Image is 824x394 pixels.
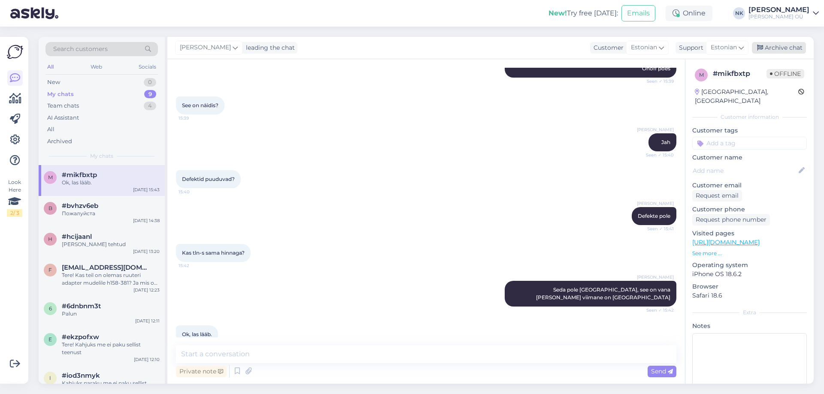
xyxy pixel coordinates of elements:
input: Add a tag [692,137,807,150]
div: All [45,61,55,72]
div: Request phone number [692,214,770,226]
div: 4 [144,102,156,110]
div: leading the chat [242,43,295,52]
span: Seen ✓ 15:39 [642,78,674,84]
span: Seen ✓ 15:42 [642,307,674,313]
input: Add name [693,166,797,175]
div: New [47,78,60,87]
div: Socials [137,61,158,72]
span: Seen ✓ 15:41 [642,226,674,232]
span: [PERSON_NAME] [637,274,674,280]
div: Пожалуйста [62,210,160,217]
div: Team chats [47,102,79,110]
span: Seen ✓ 15:40 [642,152,674,158]
span: i [49,375,51,381]
p: Customer tags [692,126,807,135]
button: Emails [621,5,655,21]
div: Web [89,61,104,72]
div: [DATE] 12:11 [135,318,160,324]
div: [PERSON_NAME] OÜ [748,13,809,20]
div: Try free [DATE]: [548,8,618,18]
div: Archived [47,137,72,146]
p: Customer email [692,181,807,190]
div: Palun [62,310,160,318]
span: Kas tln-s sama hinnaga? [182,250,245,256]
div: All [47,125,55,134]
div: Tere! Kas teil on olemas ruuteri adapter mudelile h158-381? Ja mis on hind? [62,271,160,287]
span: Search customers [53,45,108,54]
p: Operating system [692,261,807,270]
div: AI Assistant [47,114,79,122]
div: Online [666,6,712,21]
div: Archive chat [752,42,806,54]
span: 15:39 [179,115,211,121]
span: Estonian [711,43,737,52]
div: Request email [692,190,742,202]
div: [GEOGRAPHIC_DATA], [GEOGRAPHIC_DATA] [695,87,798,105]
div: NK [733,7,745,19]
div: Private note [176,366,227,377]
div: [DATE] 12:23 [133,287,160,293]
b: New! [548,9,567,17]
span: Estonian [631,43,657,52]
span: [PERSON_NAME] [637,126,674,133]
span: Offline [766,69,804,78]
div: Customer information [692,113,807,121]
div: # mikfbxtp [713,69,766,79]
span: Jah [661,139,670,145]
div: [DATE] 13:20 [133,248,160,255]
span: #iod3nmyk [62,372,100,379]
span: Seda pole [GEOGRAPHIC_DATA], see on vana [PERSON_NAME] viimane on [GEOGRAPHIC_DATA] [536,286,672,301]
span: fetrif@mail.ru [62,264,151,271]
p: Visited pages [692,229,807,238]
a: [URL][DOMAIN_NAME] [692,238,760,246]
div: Look Here [7,178,22,217]
div: [PERSON_NAME] tehtud [62,241,160,248]
span: See on näidis? [182,102,218,108]
div: [PERSON_NAME] [748,6,809,13]
div: [DATE] 12:10 [134,356,160,363]
p: iPhone OS 18.6.2 [692,270,807,279]
span: e [48,336,52,343]
div: Extra [692,309,807,316]
div: 0 [144,78,156,87]
div: Support [676,43,703,52]
span: Send [651,367,673,375]
span: #ekzpofxw [62,333,99,341]
div: Tere! Kahjuks me ei paku sellist teenust [62,341,160,356]
div: 2 / 3 [7,209,22,217]
span: Defektid puuduvad? [182,176,235,182]
div: Customer [590,43,624,52]
p: Notes [692,322,807,331]
span: [PERSON_NAME] [180,43,231,52]
a: [PERSON_NAME][PERSON_NAME] OÜ [748,6,819,20]
p: Browser [692,282,807,291]
p: See more ... [692,250,807,257]
span: m [699,72,704,78]
span: 15:40 [179,189,211,195]
span: #hcijaanl [62,233,92,241]
span: m [48,174,53,180]
span: h [48,236,52,242]
div: Ok, las lääb. [62,179,160,186]
p: Customer phone [692,205,807,214]
div: 9 [144,90,156,99]
span: f [48,267,52,273]
span: #6dnbnm3t [62,302,101,310]
span: #bvhzv6eb [62,202,98,210]
div: [DATE] 14:38 [133,217,160,224]
span: #mikfbxtp [62,171,97,179]
span: My chats [90,152,113,160]
span: [PERSON_NAME] [637,200,674,207]
span: 15:42 [179,262,211,269]
p: Customer name [692,153,807,162]
div: [DATE] 15:43 [133,186,160,193]
span: Defekte pole [638,213,670,219]
span: Ok, las lääb. [182,331,212,337]
img: Askly Logo [7,44,23,60]
span: b [48,205,52,211]
span: 6 [49,305,52,312]
p: Safari 18.6 [692,291,807,300]
div: My chats [47,90,74,99]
